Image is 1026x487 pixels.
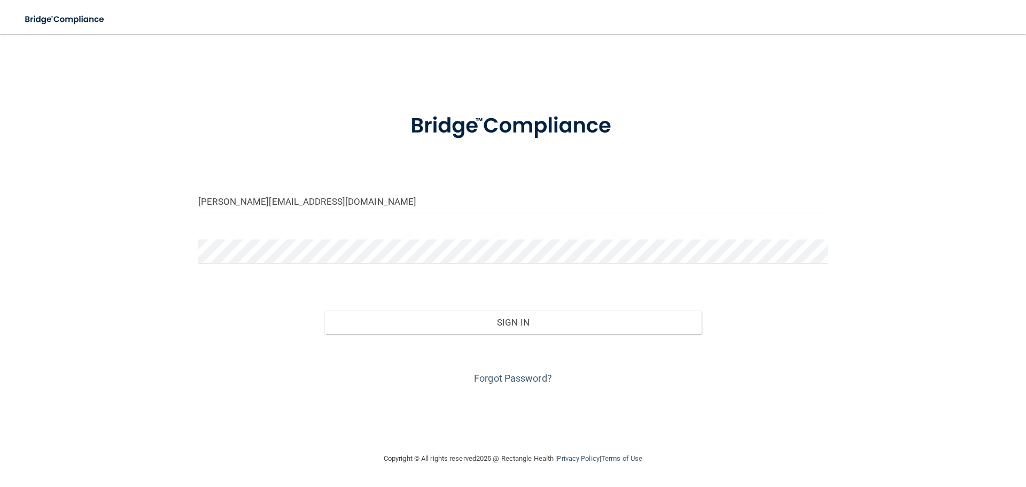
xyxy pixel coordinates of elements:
[557,454,599,462] a: Privacy Policy
[16,9,114,30] img: bridge_compliance_login_screen.278c3ca4.svg
[601,454,642,462] a: Terms of Use
[318,442,708,476] div: Copyright © All rights reserved 2025 @ Rectangle Health | |
[198,189,828,213] input: Email
[388,98,638,154] img: bridge_compliance_login_screen.278c3ca4.svg
[474,373,552,384] a: Forgot Password?
[324,311,702,334] button: Sign In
